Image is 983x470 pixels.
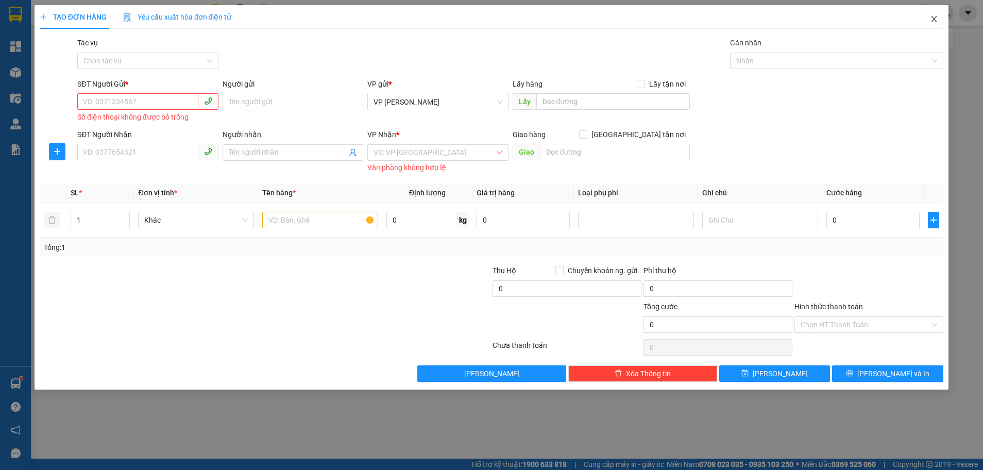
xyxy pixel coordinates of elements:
input: 0 [477,212,570,228]
div: Số điện thoại không được bỏ trống [77,111,218,123]
span: plus [928,216,939,224]
span: [PERSON_NAME] và In [857,368,929,379]
span: Thu Hộ [493,266,516,275]
span: Yêu cầu xuất hóa đơn điện tử [123,13,232,21]
img: icon [123,13,131,22]
input: Dọc đường [536,93,690,110]
button: Close [920,5,948,34]
button: save[PERSON_NAME] [719,365,831,382]
span: Giao hàng [513,130,546,139]
th: Loại phụ phí [574,183,698,203]
span: user-add [349,148,357,157]
button: plus [928,212,939,228]
button: delete [44,212,60,228]
div: Chưa thanh toán [491,340,642,358]
span: SL [71,189,79,197]
span: phone [204,97,212,105]
span: phone [204,147,212,156]
input: Dọc đường [540,144,690,160]
button: plus [49,143,65,160]
button: printer[PERSON_NAME] và In [832,365,943,382]
label: Gán nhãn [730,39,761,47]
div: Tổng: 1 [44,242,380,253]
span: [GEOGRAPHIC_DATA] tận nơi [587,129,690,140]
label: Tác vụ [77,39,98,47]
span: Lấy [513,93,536,110]
button: deleteXóa Thông tin [568,365,717,382]
th: Ghi chú [698,183,822,203]
span: kg [458,212,468,228]
span: save [741,370,749,378]
div: SĐT Người Nhận [77,129,218,140]
span: Định lượng [409,189,446,197]
span: [PERSON_NAME] [464,368,519,379]
span: Xóa Thông tin [626,368,671,379]
span: TẠO ĐƠN HÀNG [40,13,107,21]
span: Giao [513,144,540,160]
b: GỬI : VP [PERSON_NAME] [13,75,180,92]
li: Cổ Đạm, xã [GEOGRAPHIC_DATA], [GEOGRAPHIC_DATA] [96,25,431,38]
div: Văn phòng không hợp lệ [367,162,509,174]
span: Cước hàng [826,189,862,197]
span: [PERSON_NAME] [753,368,808,379]
span: Tên hàng [262,189,296,197]
div: SĐT Người Gửi [77,78,218,90]
img: logo.jpg [13,13,64,64]
button: [PERSON_NAME] [417,365,566,382]
span: Lấy hàng [513,80,543,88]
span: Chuyển khoản ng. gửi [564,265,641,276]
span: VP Nhận [367,130,396,139]
span: printer [846,370,853,378]
div: VP gửi [367,78,509,90]
div: Phí thu hộ [643,265,792,280]
span: plus [40,13,47,21]
div: Người nhận [223,129,364,140]
label: Hình thức thanh toán [794,303,863,311]
span: VP Hoàng Liệt [374,94,502,110]
span: close [930,15,938,23]
input: Ghi Chú [702,212,818,228]
span: plus [49,147,65,156]
span: delete [615,370,622,378]
li: Hotline: 1900252555 [96,38,431,51]
span: Đơn vị tính [138,189,177,197]
span: Tổng cước [643,303,677,311]
span: Giá trị hàng [477,189,515,197]
input: VD: Bàn, Ghế [262,212,378,228]
div: Người gửi [223,78,364,90]
span: Lấy tận nơi [645,78,690,90]
span: Khác [144,212,248,228]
